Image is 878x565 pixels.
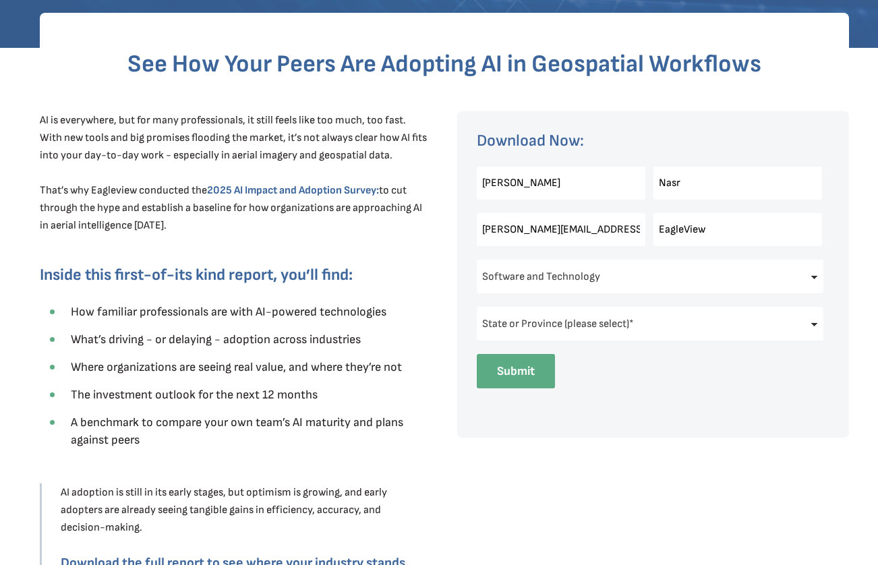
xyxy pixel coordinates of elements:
span: What’s driving - or delaying - adoption across industries [71,332,361,347]
span: A benchmark to compare your own team’s AI maturity and plans against peers [71,415,403,447]
span: AI adoption is still in its early stages, but optimism is growing, and early adopters are already... [61,486,387,534]
span: Inside this first-of-its kind report, you’ll find: [40,265,353,285]
input: First name* [477,167,645,200]
span: The investment outlook for the next 12 months [71,388,318,402]
input: Email* [477,213,645,246]
span: Download Now: [477,131,584,150]
span: AI is everywhere, but for many professionals, it still feels like too much, too fast. With new to... [40,114,427,197]
input: Submit [477,354,555,388]
span: Where organizations are seeing real value, and where they’re not [71,360,402,374]
span: How familiar professionals are with AI-powered technologies [71,305,386,319]
input: Last name* [653,167,822,200]
strong: 2025 AI Impact and Adoption Survey: [207,184,379,197]
input: Organization name* [653,213,822,246]
span: See How Your Peers Are Adopting AI in Geospatial Workflows [127,50,761,79]
span: to cut through the hype and establish a baseline for how organizations are approaching AI in aeri... [40,184,422,232]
